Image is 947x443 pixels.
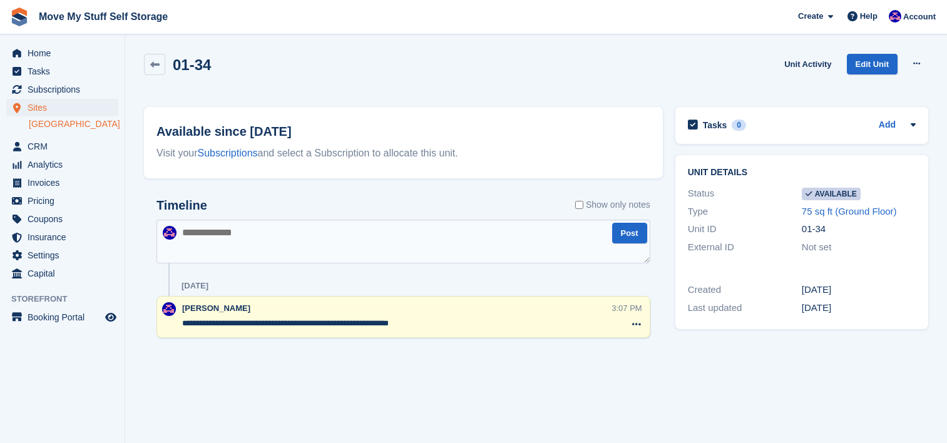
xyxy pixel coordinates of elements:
[860,10,878,23] span: Help
[28,192,103,210] span: Pricing
[6,81,118,98] a: menu
[802,283,916,297] div: [DATE]
[156,198,207,213] h2: Timeline
[182,303,250,313] span: [PERSON_NAME]
[6,247,118,264] a: menu
[28,44,103,62] span: Home
[103,310,118,325] a: Preview store
[28,174,103,191] span: Invoices
[802,188,861,200] span: Available
[732,120,746,131] div: 0
[28,247,103,264] span: Settings
[802,240,916,255] div: Not set
[28,308,103,326] span: Booking Portal
[173,56,211,73] h2: 01-34
[28,99,103,116] span: Sites
[10,8,29,26] img: stora-icon-8386f47178a22dfd0bd8f6a31ec36ba5ce8667c1dd55bd0f319d3a0aa187defe.svg
[162,302,176,316] img: Jade Whetnall
[28,63,103,80] span: Tasks
[6,63,118,80] a: menu
[575,198,650,211] label: Show only notes
[182,281,208,291] div: [DATE]
[11,293,125,305] span: Storefront
[198,148,258,158] a: Subscriptions
[6,210,118,228] a: menu
[688,168,916,178] h2: Unit details
[6,228,118,246] a: menu
[847,54,898,74] a: Edit Unit
[6,99,118,116] a: menu
[28,156,103,173] span: Analytics
[34,6,173,27] a: Move My Stuff Self Storage
[688,222,802,237] div: Unit ID
[802,206,897,216] a: 75 sq ft (Ground Floor)
[163,226,177,240] img: Jade Whetnall
[6,44,118,62] a: menu
[29,118,118,130] a: [GEOGRAPHIC_DATA]
[802,222,916,237] div: 01-34
[28,228,103,246] span: Insurance
[798,10,823,23] span: Create
[688,205,802,219] div: Type
[28,81,103,98] span: Subscriptions
[688,186,802,201] div: Status
[779,54,836,74] a: Unit Activity
[28,210,103,228] span: Coupons
[688,301,802,315] div: Last updated
[612,223,647,243] button: Post
[903,11,936,23] span: Account
[156,146,650,161] div: Visit your and select a Subscription to allocate this unit.
[802,301,916,315] div: [DATE]
[6,174,118,191] a: menu
[889,10,901,23] img: Jade Whetnall
[879,118,896,133] a: Add
[28,138,103,155] span: CRM
[688,240,802,255] div: External ID
[575,198,583,211] input: Show only notes
[6,265,118,282] a: menu
[688,283,802,297] div: Created
[28,265,103,282] span: Capital
[703,120,727,131] h2: Tasks
[612,302,642,314] div: 3:07 PM
[6,308,118,326] a: menu
[156,122,650,141] h2: Available since [DATE]
[6,156,118,173] a: menu
[6,138,118,155] a: menu
[6,192,118,210] a: menu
